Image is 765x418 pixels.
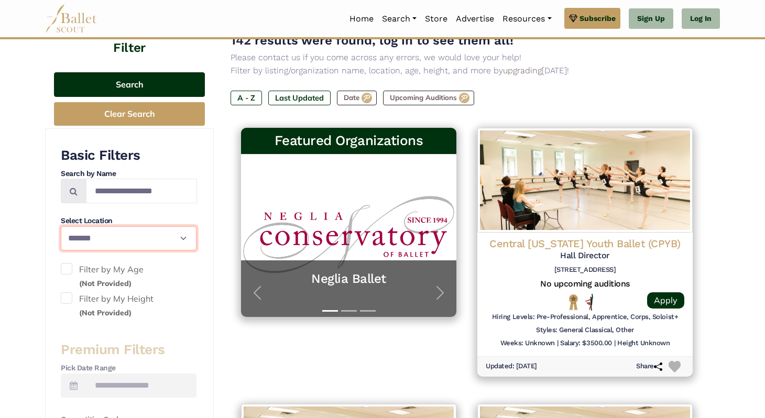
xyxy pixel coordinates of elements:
[378,8,421,30] a: Search
[682,8,720,29] a: Log In
[231,33,513,48] span: 142 results were found, log in to see them all!
[61,341,196,359] h3: Premium Filters
[492,313,678,322] h6: Hiring Levels: Pre-Professional, Apprentice, Corps, Soloist+
[61,363,196,373] h4: Pick Date Range
[614,339,616,348] h6: |
[86,179,197,203] input: Search by names...
[647,292,684,309] a: Apply
[585,294,593,311] img: All
[61,292,196,319] label: Filter by My Height
[383,91,474,105] label: Upcoming Auditions
[268,91,331,105] label: Last Updated
[629,8,673,29] a: Sign Up
[249,132,448,150] h3: Featured Organizations
[54,102,205,126] button: Clear Search
[231,64,703,78] p: Filter by listing/organization name, location, age, height, and more by [DATE]!
[486,279,684,290] h5: No upcoming auditions
[341,305,357,317] button: Slide 2
[669,361,681,373] img: Heart
[500,339,555,348] h6: Weeks: Unknown
[477,128,693,233] img: Logo
[61,169,196,179] h4: Search by Name
[360,305,376,317] button: Slide 3
[536,326,634,335] h6: Styles: General Classical, Other
[564,8,620,29] a: Subscribe
[486,362,537,371] h6: Updated: [DATE]
[231,91,262,105] label: A - Z
[498,8,555,30] a: Resources
[486,237,684,250] h4: Central [US_STATE] Youth Ballet (CPYB)
[61,216,196,226] h4: Select Location
[79,308,132,317] small: (Not Provided)
[322,305,338,317] button: Slide 1
[636,362,662,371] h6: Share
[252,271,446,287] a: Neglia Ballet
[486,250,684,261] h5: Hall Director
[557,339,559,348] h6: |
[54,72,205,97] button: Search
[231,51,703,64] p: Please contact us if you come across any errors, we would love your help!
[503,65,542,75] a: upgrading
[421,8,452,30] a: Store
[61,263,196,290] label: Filter by My Age
[617,339,670,348] h6: Height Unknown
[337,91,377,105] label: Date
[560,339,611,348] h6: Salary: $3500.00
[486,266,684,274] h6: [STREET_ADDRESS]
[580,13,616,24] span: Subscribe
[569,13,577,24] img: gem.svg
[452,8,498,30] a: Advertise
[61,147,196,164] h3: Basic Filters
[79,279,132,288] small: (Not Provided)
[567,294,580,310] img: National
[345,8,378,30] a: Home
